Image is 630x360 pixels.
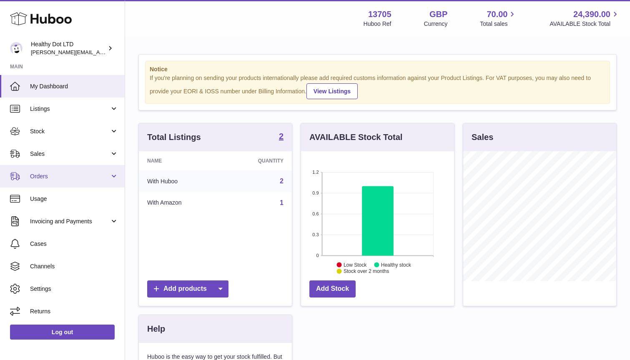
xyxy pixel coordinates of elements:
[312,232,319,237] text: 0.3
[344,262,367,267] text: Low Stock
[147,132,201,143] h3: Total Listings
[30,150,110,158] span: Sales
[147,280,228,297] a: Add products
[150,65,605,73] strong: Notice
[223,151,292,170] th: Quantity
[279,132,284,140] strong: 2
[381,262,412,267] text: Healthy stock
[364,20,392,28] div: Huboo Ref
[309,132,402,143] h3: AVAILABLE Stock Total
[30,127,110,135] span: Stock
[306,83,358,99] a: View Listings
[279,132,284,142] a: 2
[312,190,319,195] text: 0.9
[139,151,223,170] th: Name
[487,9,507,20] span: 70.00
[147,323,165,335] h3: Help
[280,199,284,206] a: 1
[30,217,110,225] span: Invoicing and Payments
[139,170,223,192] td: With Huboo
[31,49,167,55] span: [PERSON_NAME][EMAIL_ADDRESS][DOMAIN_NAME]
[150,74,605,99] div: If you're planning on sending your products internationally please add required customs informati...
[30,172,110,180] span: Orders
[573,9,610,20] span: 24,390.00
[424,20,448,28] div: Currency
[30,105,110,113] span: Listings
[30,240,118,248] span: Cases
[139,192,223,214] td: With Amazon
[480,20,517,28] span: Total sales
[30,195,118,203] span: Usage
[312,170,319,175] text: 1.2
[30,262,118,270] span: Channels
[30,307,118,315] span: Returns
[429,9,447,20] strong: GBP
[31,40,106,56] div: Healthy Dot LTD
[309,280,356,297] a: Add Stock
[30,285,118,293] span: Settings
[10,42,23,55] img: Dorothy@healthydot.com
[280,177,284,185] a: 2
[344,268,389,274] text: Stock over 2 months
[312,211,319,216] text: 0.6
[316,253,319,258] text: 0
[550,9,620,28] a: 24,390.00 AVAILABLE Stock Total
[368,9,392,20] strong: 13705
[472,132,493,143] h3: Sales
[30,82,118,90] span: My Dashboard
[10,325,115,340] a: Log out
[550,20,620,28] span: AVAILABLE Stock Total
[480,9,517,28] a: 70.00 Total sales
